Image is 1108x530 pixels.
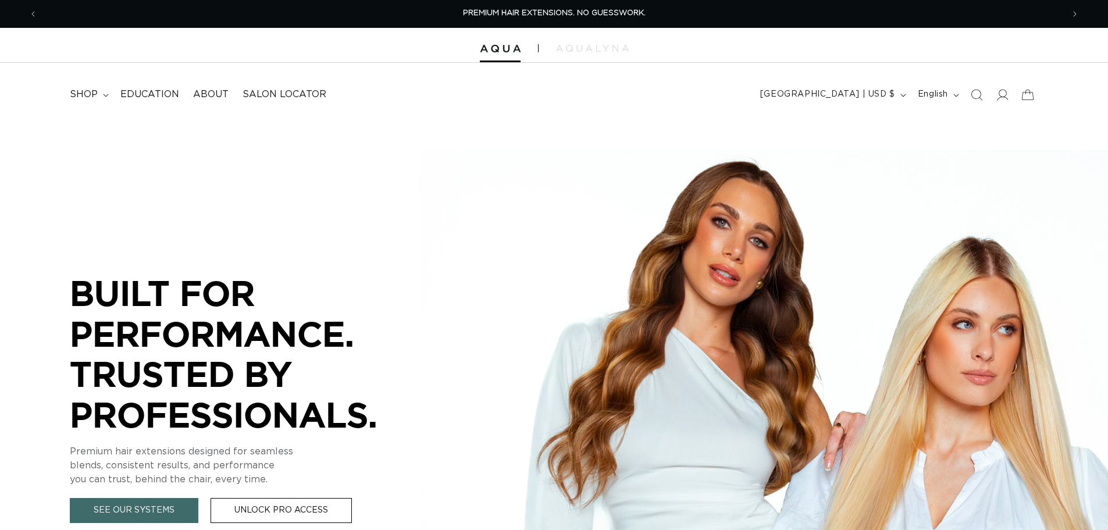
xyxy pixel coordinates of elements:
button: Next announcement [1062,3,1088,25]
a: See Our Systems [70,498,198,523]
button: English [911,84,964,106]
span: [GEOGRAPHIC_DATA] | USD $ [760,88,895,101]
span: English [918,88,948,101]
a: Education [113,81,186,108]
a: Unlock Pro Access [211,498,352,523]
a: Salon Locator [236,81,333,108]
button: [GEOGRAPHIC_DATA] | USD $ [753,84,911,106]
summary: Search [964,82,989,108]
p: BUILT FOR PERFORMANCE. TRUSTED BY PROFESSIONALS. [70,273,419,435]
button: Previous announcement [20,3,46,25]
p: Premium hair extensions designed for seamless blends, consistent results, and performance you can... [70,444,419,486]
span: PREMIUM HAIR EXTENSIONS. NO GUESSWORK. [463,9,646,17]
summary: shop [63,81,113,108]
img: aqualyna.com [556,45,629,52]
span: shop [70,88,98,101]
span: About [193,88,229,101]
img: Aqua Hair Extensions [480,45,521,53]
a: About [186,81,236,108]
span: Education [120,88,179,101]
span: Salon Locator [243,88,326,101]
